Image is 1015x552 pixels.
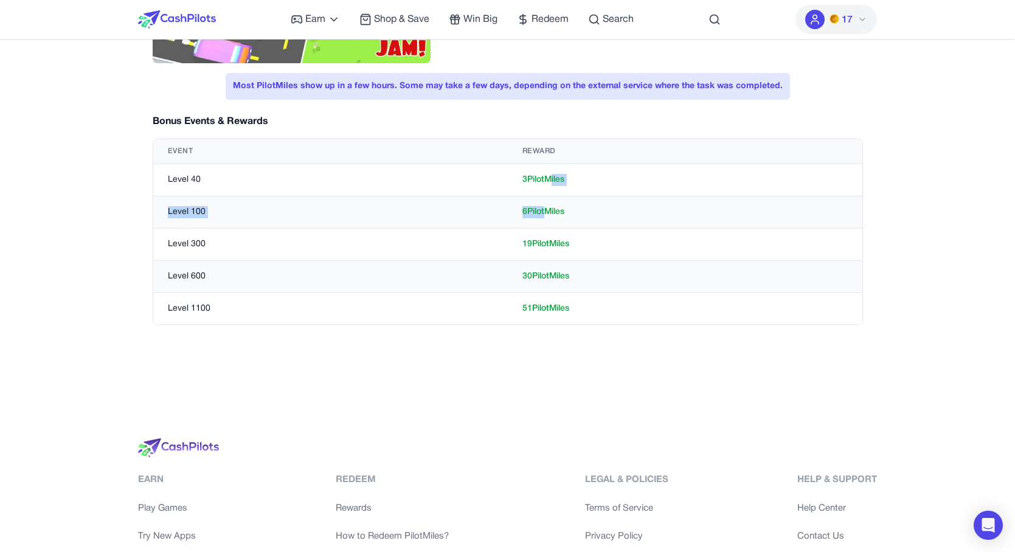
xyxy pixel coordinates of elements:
img: PMs [830,14,839,24]
h3: Bonus Events & Rewards [153,114,268,129]
span: 17 [842,13,853,27]
td: 30 PilotMiles [508,261,862,293]
div: Open Intercom Messenger [974,511,1003,540]
span: Shop & Save [374,12,429,27]
a: Win Big [449,12,497,27]
a: Rewards [336,502,456,516]
div: Most PilotMiles show up in a few hours. Some may take a few days, depending on the external servi... [226,73,790,100]
button: PMs17 [795,5,877,34]
div: Legal & Policies [585,473,668,487]
a: Shop & Save [359,12,429,27]
div: Earn [138,473,207,487]
span: Search [603,12,634,27]
th: Reward [508,139,862,164]
td: Level 40 [153,164,508,196]
a: Privacy Policy [585,530,668,543]
a: Contact Us [797,530,877,543]
td: 19 PilotMiles [508,229,862,261]
td: 6 PilotMiles [508,196,862,229]
a: How to Redeem PilotMiles? [336,530,456,543]
td: Level 300 [153,229,508,261]
td: Level 1100 [153,293,508,325]
a: Play Games [138,502,207,516]
div: Redeem [336,473,456,487]
td: Level 100 [153,196,508,229]
span: Redeem [532,12,569,27]
th: Event [153,139,508,164]
div: Help & Support [797,473,877,487]
a: Terms of Service [585,502,668,516]
td: 51 PilotMiles [508,293,862,325]
a: Redeem [517,12,569,27]
a: Help Center [797,502,877,516]
span: Earn [305,12,325,27]
a: Search [588,12,634,27]
a: Earn [291,12,340,27]
img: logo [138,438,219,458]
td: 3 PilotMiles [508,164,862,196]
span: Win Big [463,12,497,27]
a: Try New Apps [138,530,207,543]
img: CashPilots Logo [138,10,216,29]
td: Level 600 [153,261,508,293]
